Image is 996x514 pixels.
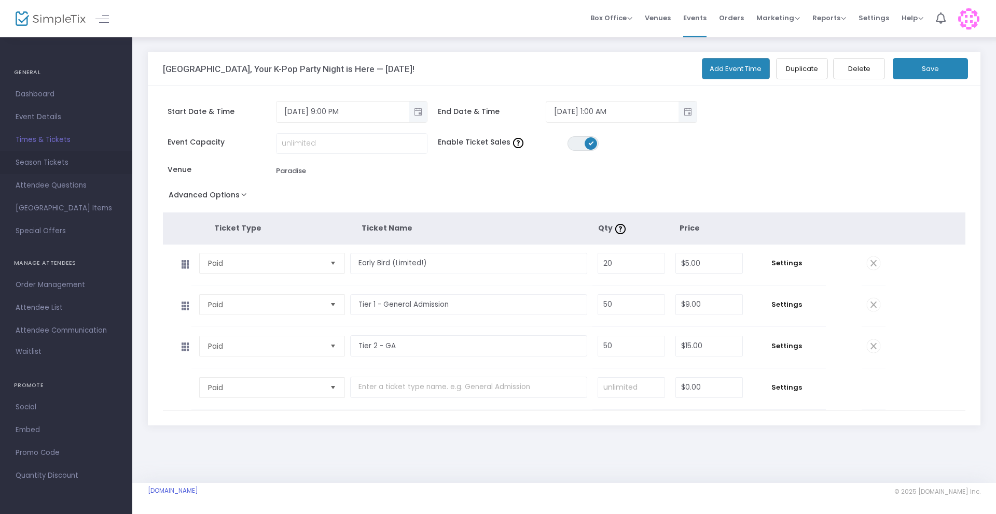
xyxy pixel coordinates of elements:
span: Attendee Communication [16,324,117,337]
h4: MANAGE ATTENDEES [14,253,118,274]
span: Settings [753,258,821,268]
input: Price [676,253,742,273]
h3: [GEOGRAPHIC_DATA], Your K-Pop Party Night is Here — [DATE]! [163,64,414,74]
span: End Date & Time [438,106,546,117]
span: Season Tickets [16,156,117,169]
span: Start Date & Time [168,106,276,117]
a: [DOMAIN_NAME] [148,487,198,495]
button: Select [326,378,340,397]
span: Settings [753,299,821,310]
span: Paid [208,258,322,268]
span: Paid [208,341,322,351]
span: Settings [859,5,889,31]
span: Box Office [590,13,632,23]
input: Enter a ticket type name. e.g. General Admission [350,335,587,356]
span: Order Management [16,278,117,292]
span: Embed [16,423,117,437]
span: Waitlist [16,347,41,357]
input: Price [676,336,742,356]
button: Advanced Options [163,188,257,206]
span: Attendee List [16,301,117,315]
span: Dashboard [16,88,117,101]
h4: GENERAL [14,62,118,83]
span: Settings [753,382,821,393]
input: Price [676,295,742,315]
span: ON [588,140,593,146]
input: Enter a ticket type name. e.g. General Admission [350,377,587,398]
span: Event Capacity [168,137,276,148]
input: Enter a ticket type name. e.g. General Admission [350,294,587,316]
span: Times & Tickets [16,133,117,147]
span: Price [680,223,700,233]
div: Paradise [276,166,306,176]
button: Save [893,58,968,79]
button: Delete [833,58,885,79]
button: Toggle popup [679,102,697,122]
span: Help [902,13,923,23]
span: Venue [168,164,276,175]
span: Reports [812,13,846,23]
span: Paid [208,382,322,393]
span: Event Details [16,110,117,124]
span: [GEOGRAPHIC_DATA] Items [16,202,117,215]
input: Price [676,378,742,397]
h4: PROMOTE [14,375,118,396]
span: Settings [753,341,821,351]
input: Enter a ticket type name. e.g. General Admission [350,253,587,274]
span: Quantity Discount [16,469,117,482]
span: Marketing [756,13,800,23]
span: Paid [208,299,322,310]
button: Toggle popup [409,102,427,122]
button: Select [326,295,340,315]
span: Venues [645,5,671,31]
span: Orders [719,5,744,31]
span: Social [16,401,117,414]
button: Duplicate [776,58,828,79]
button: Add Event Time [702,58,770,79]
span: © 2025 [DOMAIN_NAME] Inc. [894,488,980,496]
span: Enable Ticket Sales [438,137,568,148]
input: unlimited [276,134,427,153]
span: Special Offers [16,224,117,238]
span: Promo Code [16,446,117,460]
input: Select date & time [546,103,679,120]
button: Select [326,336,340,356]
span: Ticket Name [362,223,412,233]
span: Ticket Type [214,223,261,233]
img: question-mark [615,224,626,234]
span: Attendee Questions [16,179,117,192]
span: Qty [598,223,628,233]
span: Events [683,5,707,31]
input: unlimited [598,378,665,397]
input: Select date & time [276,103,409,120]
button: Select [326,253,340,273]
img: question-mark [513,138,523,148]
